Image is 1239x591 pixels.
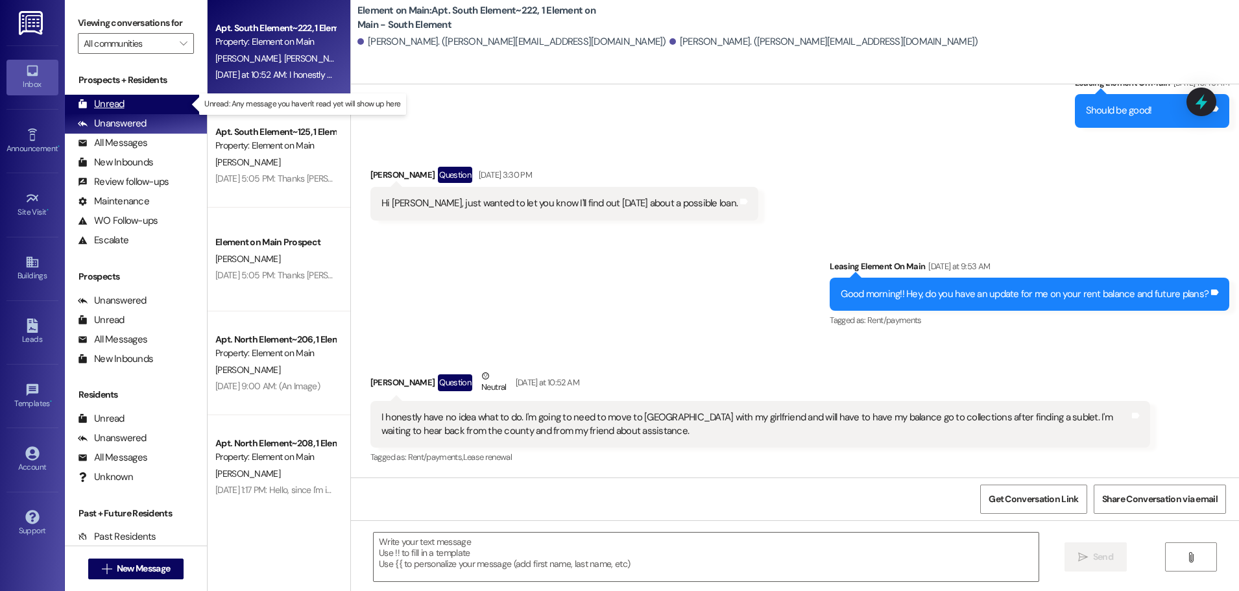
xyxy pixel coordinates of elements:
i:  [180,38,187,49]
div: Past Residents [78,530,156,544]
span: Rent/payments [867,315,922,326]
div: Question [438,167,472,183]
div: [DATE] at 10:52 AM [512,376,579,389]
div: [PERSON_NAME]. ([PERSON_NAME][EMAIL_ADDRESS][DOMAIN_NAME]) [669,35,978,49]
div: Apt. North Element~208, 1 Element on Main - North Element [215,437,335,450]
span: Send [1093,550,1113,564]
div: [DATE] 9:00 AM: (An Image) [215,380,320,392]
div: Review follow-ups [78,175,169,189]
span: • [58,142,60,151]
div: Leasing Element On Main [830,259,1229,278]
div: Should be good! [1086,104,1152,117]
b: Element on Main: Apt. South Element~222, 1 Element on Main - South Element [357,4,617,32]
span: Rent/payments , [408,452,463,463]
div: All Messages [78,451,147,464]
div: All Messages [78,333,147,346]
i:  [102,564,112,574]
span: [PERSON_NAME] [215,253,280,265]
div: [DATE] 1:17 PM: Hello, since I'm in the [PERSON_NAME][GEOGRAPHIC_DATA], should my insurance be [S... [215,484,1007,496]
span: Get Conversation Link [989,492,1078,506]
div: Tagged as: [370,448,1150,466]
div: Apt. South Element~222, 1 Element on Main - South Element [215,21,335,35]
div: Escalate [78,234,128,247]
div: Past + Future Residents [65,507,207,520]
div: Unknown [78,470,133,484]
a: Leads [6,315,58,350]
div: New Inbounds [78,156,153,169]
div: Property: Element on Main [215,346,335,360]
span: [PERSON_NAME] [215,156,280,168]
div: [PERSON_NAME]. ([PERSON_NAME][EMAIL_ADDRESS][DOMAIN_NAME]) [357,35,666,49]
div: WO Follow-ups [78,214,158,228]
i:  [1186,552,1196,562]
label: Viewing conversations for [78,13,194,33]
div: [PERSON_NAME] [370,167,758,187]
div: Apt. South Element~125, 1 Element on Main - South Element [215,125,335,139]
span: New Message [117,562,170,575]
p: Unread: Any message you haven't read yet will show up here [204,99,400,110]
div: Unanswered [78,117,147,130]
button: Get Conversation Link [980,485,1087,514]
span: • [50,397,52,406]
button: Share Conversation via email [1094,485,1226,514]
button: Send [1065,542,1127,572]
span: [PERSON_NAME] [283,53,348,64]
span: Share Conversation via email [1102,492,1218,506]
div: [DATE] at 9:53 AM [925,259,990,273]
a: Account [6,442,58,477]
div: Unanswered [78,294,147,308]
div: Good morning!! Hey, do you have an update for me on your rent balance and future plans? [841,287,1209,301]
div: Property: Element on Main [215,35,335,49]
div: I honestly have no idea what to do. I'm going to need to move to [GEOGRAPHIC_DATA] with my girlfr... [381,411,1129,439]
div: New Inbounds [78,352,153,366]
img: ResiDesk Logo [19,11,45,35]
span: [PERSON_NAME] [215,468,280,479]
div: [DATE] 3:30 PM [475,168,532,182]
div: Element on Main Prospect [215,235,335,249]
a: Site Visit • [6,187,58,223]
i:  [1078,552,1088,562]
div: Question [438,374,472,391]
div: Leasing Element On Main [1075,76,1229,94]
div: Unread [78,313,125,327]
div: Hi [PERSON_NAME], just wanted to let you know I'll find out [DATE] about a possible loan. [381,197,738,210]
div: All Messages [78,136,147,150]
a: Support [6,506,58,541]
div: Prospects + Residents [65,73,207,87]
div: Residents [65,388,207,402]
span: Lease renewal [463,452,512,463]
div: Prospects [65,270,207,283]
button: New Message [88,559,184,579]
div: Maintenance [78,195,149,208]
div: Apt. North Element~206, 1 Element on Main - North Element [215,333,335,346]
div: [PERSON_NAME] [370,369,1150,401]
a: Buildings [6,251,58,286]
div: Neutral [479,369,509,396]
div: Unanswered [78,431,147,445]
div: Property: Element on Main [215,450,335,464]
span: [PERSON_NAME] [215,364,280,376]
a: Inbox [6,60,58,95]
div: Unread [78,412,125,426]
a: Templates • [6,379,58,414]
div: Unread [78,97,125,111]
div: Property: Element on Main [215,139,335,152]
input: All communities [84,33,173,54]
span: [PERSON_NAME] [215,53,284,64]
span: • [47,206,49,215]
div: Tagged as: [830,311,1229,330]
